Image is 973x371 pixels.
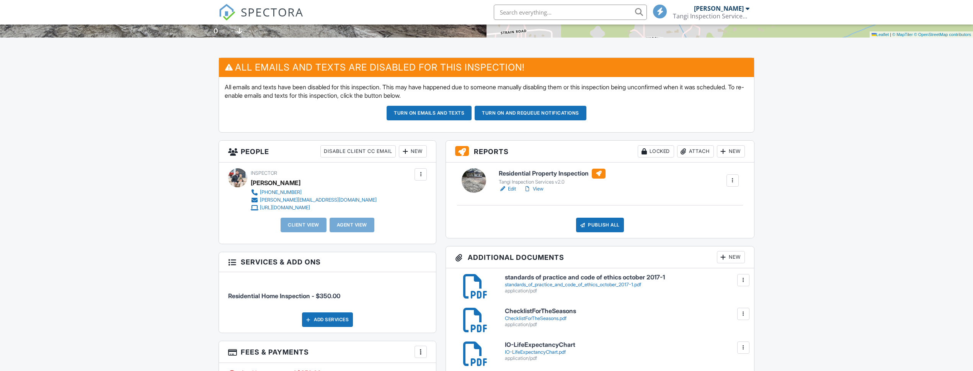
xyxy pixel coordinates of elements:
div: Tangi Inspection Services v2.0 [499,179,606,185]
div: New [717,251,745,263]
h3: Additional Documents [446,246,754,268]
div: New [717,145,745,158]
button: Turn on emails and texts [387,106,472,120]
input: Search everything... [494,5,647,20]
span: crawlspace [243,29,267,34]
h6: Residential Property Inspection [499,169,606,179]
div: Attach [677,145,714,158]
a: SPECTORA [219,10,304,26]
a: Leaflet [872,32,889,37]
div: 0 [214,27,218,35]
span: sq. ft. [219,29,230,34]
a: [PERSON_NAME][EMAIL_ADDRESS][DOMAIN_NAME] [251,196,377,204]
h3: Fees & Payments [219,341,436,363]
div: Publish All [576,218,624,232]
div: Locked [638,145,674,158]
h3: People [219,141,436,163]
div: standards_of_practice_and_code_of_ethics_october_2017-1.pdf [505,282,745,288]
a: © OpenStreetMap contributors [914,32,971,37]
a: © MapTiler [892,32,913,37]
a: View [524,185,544,193]
span: Residential Home Inspection - $350.00 [228,292,340,300]
a: Edit [499,185,516,193]
span: Inspector [251,170,277,176]
a: [PHONE_NUMBER] [251,189,377,196]
a: ChecklistForTheSeasons ChecklistForTheSeasons.pdf application/pdf [505,308,745,327]
h3: All emails and texts are disabled for this inspection! [219,58,754,77]
span: | [890,32,891,37]
div: [URL][DOMAIN_NAME] [260,205,310,211]
button: Turn on and Requeue Notifications [475,106,586,120]
div: Disable Client CC Email [320,145,396,158]
div: Add Services [302,312,353,327]
span: SPECTORA [241,4,304,20]
div: [PERSON_NAME][EMAIL_ADDRESS][DOMAIN_NAME] [260,197,377,203]
div: [PERSON_NAME] [694,5,744,12]
h6: ChecklistForTheSeasons [505,308,745,315]
div: application/pdf [505,355,745,361]
div: IO-LifeExpectancyChart.pdf [505,349,745,355]
h3: Reports [446,141,754,163]
div: application/pdf [505,288,745,294]
p: All emails and texts have been disabled for this inspection. This may have happened due to someon... [225,83,748,100]
div: New [399,145,427,158]
h3: Services & Add ons [219,252,436,272]
div: [PHONE_NUMBER] [260,189,302,195]
div: Tangi Inspection Services LLC. [673,12,749,20]
div: [PERSON_NAME] [251,177,300,189]
h6: IO-LifeExpectancyChart [505,341,745,348]
a: IO-LifeExpectancyChart IO-LifeExpectancyChart.pdf application/pdf [505,341,745,361]
a: Residential Property Inspection Tangi Inspection Services v2.0 [499,169,606,185]
h6: standards of practice and code of ethics october 2017-1 [505,274,745,281]
div: ChecklistForTheSeasons.pdf [505,315,745,322]
img: The Best Home Inspection Software - Spectora [219,4,235,21]
div: application/pdf [505,322,745,328]
a: standards of practice and code of ethics october 2017-1 standards_of_practice_and_code_of_ethics_... [505,274,745,294]
li: Service: Residential Home Inspection [228,278,427,306]
a: [URL][DOMAIN_NAME] [251,204,377,212]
